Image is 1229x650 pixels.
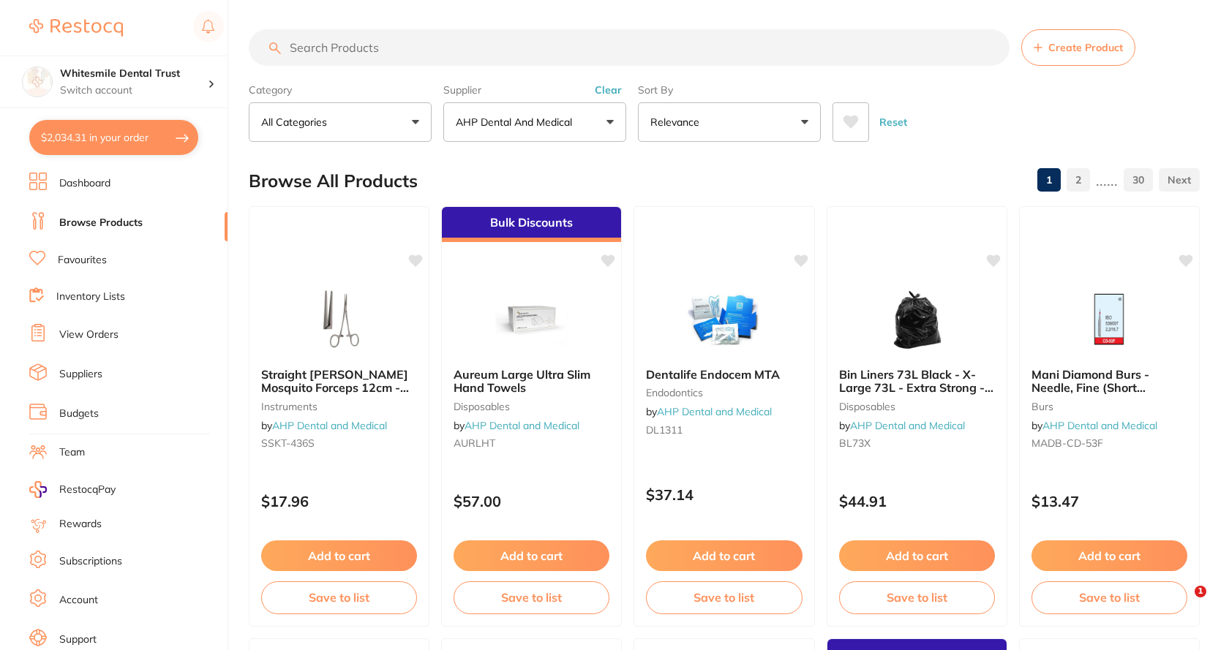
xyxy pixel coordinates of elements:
[249,29,1010,66] input: Search Products
[646,405,772,418] span: by
[1165,586,1200,621] iframe: Intercom live chat
[646,540,802,571] button: Add to cart
[1037,165,1061,194] a: 1
[454,419,579,432] span: by
[261,367,409,409] span: Straight [PERSON_NAME] Mosquito Forceps 12cm - SSKT436S
[261,368,417,395] b: Straight Halstead Mosquito Forceps 12cm - SSKT436S
[839,401,995,412] small: disposables
[646,367,780,382] span: Dentalife Endocem MTA
[272,419,387,432] a: AHP Dental and Medical
[1021,29,1135,66] button: Create Product
[650,115,705,129] p: Relevance
[646,423,683,437] span: DL1311
[261,493,417,510] p: $17.96
[1031,437,1103,450] span: MADB-CD-53F
[56,290,125,304] a: Inventory Lists
[1042,419,1157,432] a: AHP Dental and Medical
[1061,283,1157,356] img: Mani Diamond Burs - Needle, Fine (Short Shank/Paediatric)
[261,437,315,450] span: SSKT-436S
[59,367,102,382] a: Suppliers
[261,401,417,412] small: instruments
[638,83,821,97] label: Sort By
[59,632,97,647] a: Support
[839,540,995,571] button: Add to cart
[261,419,387,432] span: by
[29,19,123,37] img: Restocq Logo
[465,419,579,432] a: AHP Dental and Medical
[59,176,110,191] a: Dashboard
[454,493,609,510] p: $57.00
[59,554,122,569] a: Subscriptions
[590,83,626,97] button: Clear
[454,401,609,412] small: disposables
[29,11,123,45] a: Restocq Logo
[869,283,964,356] img: Bin Liners 73L Black - X-Large 73L - Extra Strong - Carton of 250
[1031,581,1187,613] button: Save to list
[1031,540,1187,571] button: Add to cart
[850,419,965,432] a: AHP Dental and Medical
[1031,367,1149,409] span: Mani Diamond Burs - Needle, Fine (Short Shank/Paediatric)
[454,367,590,395] span: Aureum Large Ultra Slim Hand Towels
[484,283,579,356] img: Aureum Large Ultra Slim Hand Towels
[646,368,802,381] b: Dentalife Endocem MTA
[23,67,52,97] img: Whitesmile Dental Trust
[292,283,387,356] img: Straight Halstead Mosquito Forceps 12cm - SSKT436S
[839,368,995,395] b: Bin Liners 73L Black - X-Large 73L - Extra Strong - Carton of 250
[677,283,772,356] img: Dentalife Endocem MTA
[261,581,417,613] button: Save to list
[60,67,208,81] h4: Whitesmile Dental Trust
[1031,493,1187,510] p: $13.47
[59,328,119,342] a: View Orders
[454,368,609,395] b: Aureum Large Ultra Slim Hand Towels
[443,83,626,97] label: Supplier
[29,481,47,498] img: RestocqPay
[1096,172,1118,189] p: ......
[1031,419,1157,432] span: by
[261,540,417,571] button: Add to cart
[29,120,198,155] button: $2,034.31 in your order
[443,102,626,142] button: AHP Dental and Medical
[638,102,821,142] button: Relevance
[646,387,802,398] small: endodontics
[59,407,99,421] a: Budgets
[60,83,208,98] p: Switch account
[875,102,912,142] button: Reset
[454,581,609,613] button: Save to list
[646,581,802,613] button: Save to list
[839,437,871,450] span: BL73X
[1124,165,1153,194] a: 30
[657,405,772,418] a: AHP Dental and Medical
[1067,165,1090,194] a: 2
[249,83,432,97] label: Category
[58,253,107,268] a: Favourites
[454,437,495,450] span: AURLHT
[261,115,333,129] p: All Categories
[59,517,102,532] a: Rewards
[646,486,802,503] p: $37.14
[1031,368,1187,395] b: Mani Diamond Burs - Needle, Fine (Short Shank/Paediatric)
[59,483,116,497] span: RestocqPay
[59,593,98,608] a: Account
[456,115,578,129] p: AHP Dental and Medical
[839,493,995,510] p: $44.91
[1048,42,1123,53] span: Create Product
[454,540,609,571] button: Add to cart
[839,367,993,409] span: Bin Liners 73L Black - X-Large 73L - Extra Strong - Carton of 250
[59,445,85,460] a: Team
[442,207,621,242] div: Bulk Discounts
[839,419,965,432] span: by
[59,216,143,230] a: Browse Products
[249,171,418,192] h2: Browse All Products
[29,481,116,498] a: RestocqPay
[249,102,432,142] button: All Categories
[1195,586,1206,597] span: 1
[839,581,995,613] button: Save to list
[1031,401,1187,412] small: burs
